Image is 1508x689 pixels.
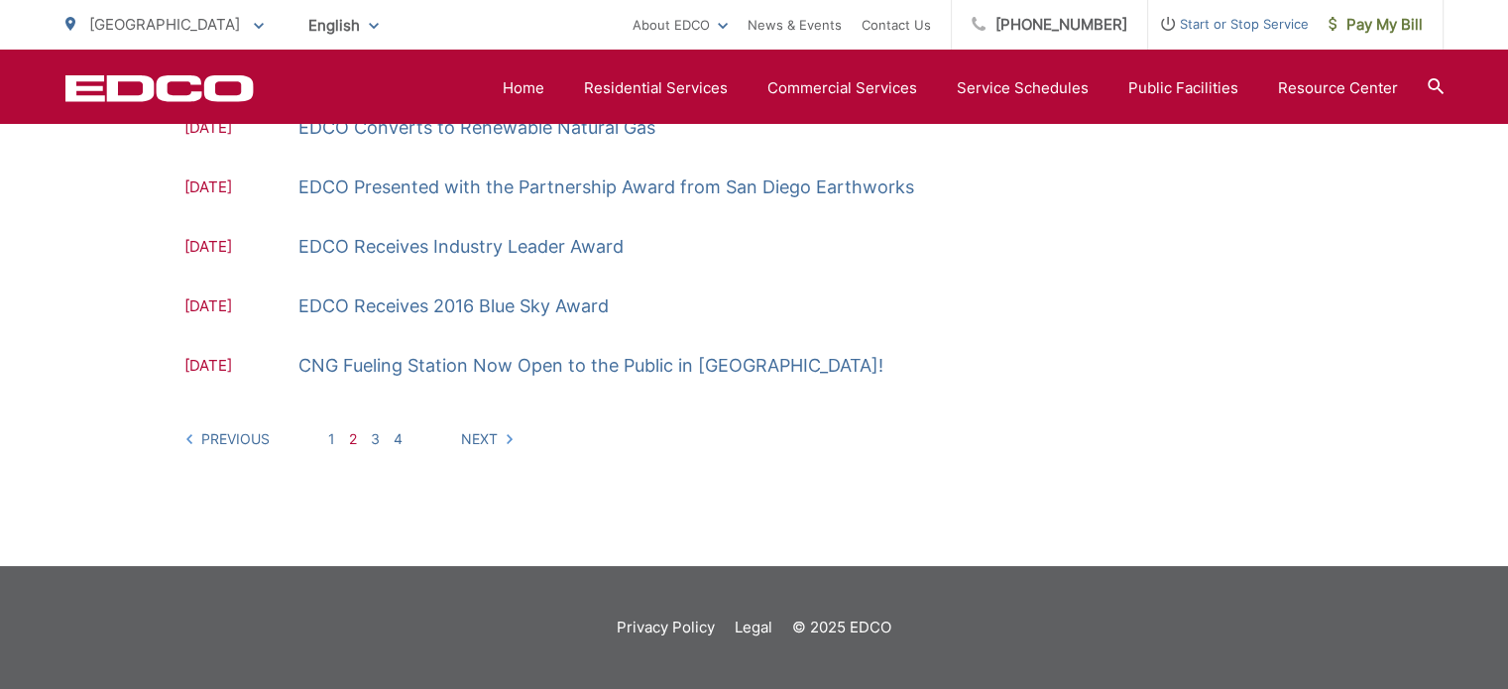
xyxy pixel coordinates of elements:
span: [DATE] [184,294,298,321]
a: About EDCO [633,13,728,37]
a: Home [503,76,544,100]
a: Contact Us [862,13,931,37]
a: Residential Services [584,76,728,100]
a: Resource Center [1278,76,1398,100]
a: EDCO Receives 2016 Blue Sky Award [298,291,609,321]
span: [GEOGRAPHIC_DATA] [89,15,240,34]
a: EDCO Receives Industry Leader Award [298,232,624,262]
span: [DATE] [184,235,298,262]
a: Legal [735,616,772,639]
a: EDCO Converts to Renewable Natural Gas [298,113,655,143]
a: News & Events [748,13,842,37]
span: [DATE] [184,175,298,202]
span: 2 [349,430,357,447]
a: Public Facilities [1128,76,1238,100]
a: Previous [184,430,270,447]
span: English [293,8,394,43]
a: Service Schedules [957,76,1089,100]
a: Next [461,430,515,447]
a: EDCO Presented with the Partnership Award from San Diego Earthworks [298,172,914,202]
span: Pay My Bill [1329,13,1423,37]
a: Privacy Policy [617,616,715,639]
a: 4 [394,430,403,447]
span: [DATE] [184,116,298,143]
a: 3 [371,430,380,447]
a: 1 [328,430,335,447]
a: CNG Fueling Station Now Open to the Public in [GEOGRAPHIC_DATA]! [298,351,883,381]
a: Commercial Services [767,76,917,100]
p: © 2025 EDCO [792,616,891,639]
a: EDCD logo. Return to the homepage. [65,74,254,102]
span: [DATE] [184,354,298,381]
